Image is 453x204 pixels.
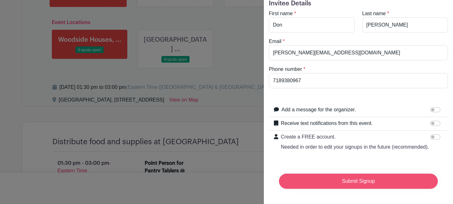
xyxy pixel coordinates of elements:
label: Receive text notifications from this event. [281,120,373,127]
p: Create a FREE account. [281,133,429,141]
label: Email [269,38,281,45]
p: Needed in order to edit your signups in the future (recommended). [281,143,429,151]
label: Add a message for the organizer. [281,106,356,114]
label: Phone number [269,65,302,73]
label: Last name [362,10,386,17]
input: Submit Signup [279,174,438,189]
label: First name [269,10,293,17]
